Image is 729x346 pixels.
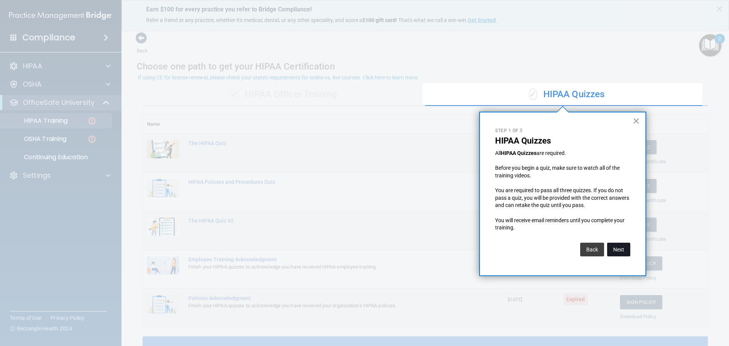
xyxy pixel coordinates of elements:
strong: HIPAA Quizzes [501,150,536,156]
div: HIPAA Quizzes [425,83,708,106]
span: are required. [536,150,566,156]
p: Before you begin a quiz, make sure to watch all of the training videos. [495,164,630,179]
button: Close [633,115,640,127]
button: Next [607,243,630,256]
span: All [495,150,501,156]
p: You will receive email reminders until you complete your training. [495,217,630,232]
p: HIPAA Quizzes [495,136,630,146]
p: You are required to pass all three quizzes. If you do not pass a quiz, you will be provided with ... [495,187,630,209]
span: ✓ [529,88,537,100]
button: Back [580,243,604,256]
p: Step 1 of 5 [495,128,630,134]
